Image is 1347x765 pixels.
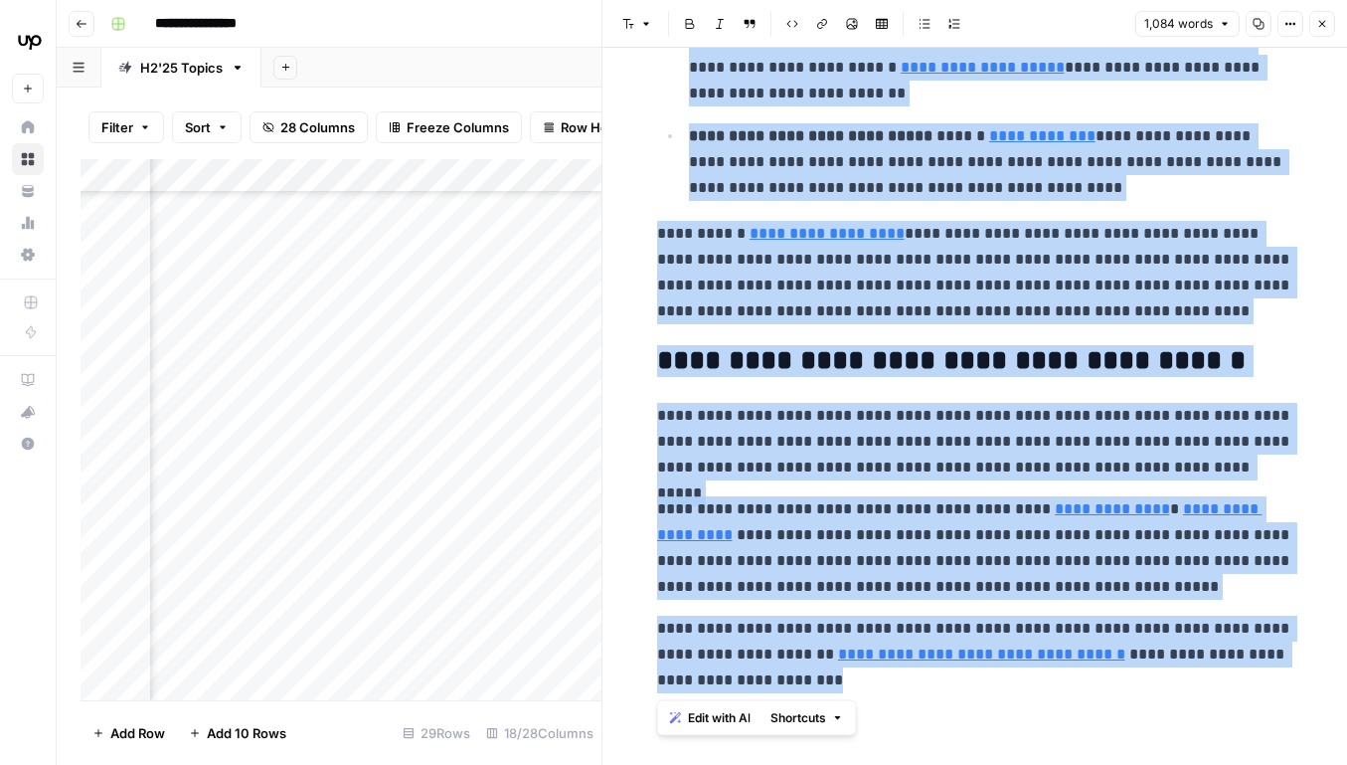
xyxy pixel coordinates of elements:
span: Sort [185,117,211,137]
span: Row Height [561,117,632,137]
div: 18/28 Columns [478,717,601,749]
button: Shortcuts [762,705,852,731]
button: 28 Columns [250,111,368,143]
button: Freeze Columns [376,111,522,143]
span: 1,084 words [1144,15,1213,33]
button: Add Row [81,717,177,749]
div: 29 Rows [395,717,478,749]
button: Sort [172,111,242,143]
span: Freeze Columns [407,117,509,137]
span: Add Row [110,723,165,743]
button: Workspace: Upwork [12,16,44,66]
button: Row Height [530,111,645,143]
button: 1,084 words [1135,11,1240,37]
a: Usage [12,207,44,239]
div: H2'25 Topics [140,58,223,78]
button: Add 10 Rows [177,717,298,749]
a: AirOps Academy [12,364,44,396]
button: Filter [88,111,164,143]
span: Shortcuts [770,709,826,727]
span: Add 10 Rows [207,723,286,743]
a: Settings [12,239,44,271]
a: Your Data [12,175,44,207]
span: Edit with AI [688,709,751,727]
div: What's new? [13,397,43,427]
img: Upwork Logo [12,23,48,59]
button: Help + Support [12,428,44,460]
span: Filter [101,117,133,137]
button: Edit with AI [662,705,758,731]
button: What's new? [12,396,44,428]
a: Browse [12,143,44,175]
a: Home [12,111,44,143]
a: H2'25 Topics [101,48,261,88]
span: 28 Columns [280,117,355,137]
